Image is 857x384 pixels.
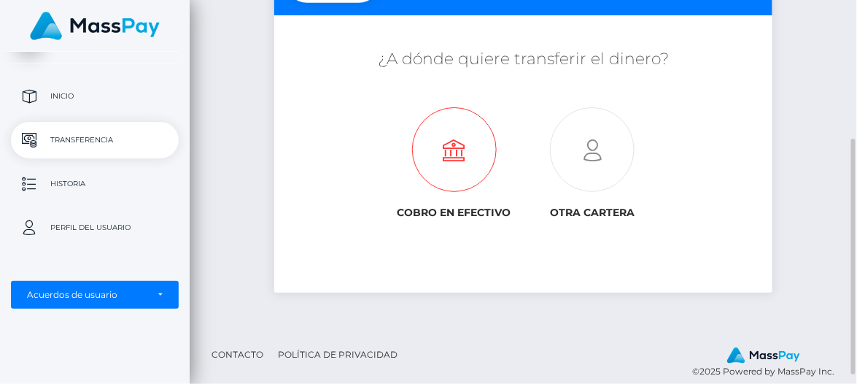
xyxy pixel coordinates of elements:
[396,207,513,219] h6: Cobro en efectivo
[11,281,179,309] button: Acuerdos de usuario
[11,122,179,158] a: Transferencia
[206,343,269,366] a: Contacto
[17,173,173,195] p: Historia
[11,78,179,115] a: Inicio
[272,343,403,366] a: Política de privacidad
[17,129,173,151] p: Transferencia
[535,207,651,219] h6: Otra cartera
[11,166,179,202] a: Historia
[17,85,173,107] p: Inicio
[27,289,147,301] div: Acuerdos de usuario
[30,12,160,40] img: MassPay
[692,347,846,379] div: © 2025 Powered by MassPay Inc.
[11,210,179,246] a: Perfil del usuario
[727,347,800,364] img: MassPay
[17,217,173,239] p: Perfil del usuario
[285,48,761,71] h5: ¿A dónde quiere transferir el dinero?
